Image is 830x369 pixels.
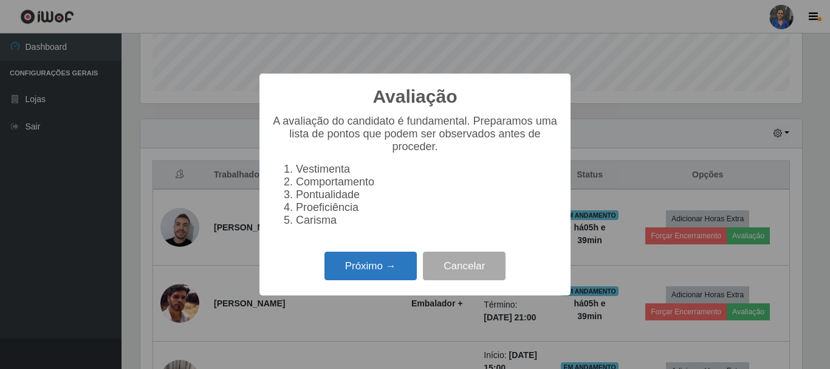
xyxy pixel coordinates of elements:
[423,252,506,280] button: Cancelar
[373,86,458,108] h2: Avaliação
[296,188,558,201] li: Pontualidade
[296,163,558,176] li: Vestimenta
[296,176,558,188] li: Comportamento
[272,115,558,153] p: A avaliação do candidato é fundamental. Preparamos uma lista de pontos que podem ser observados a...
[296,214,558,227] li: Carisma
[324,252,417,280] button: Próximo →
[296,201,558,214] li: Proeficiência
